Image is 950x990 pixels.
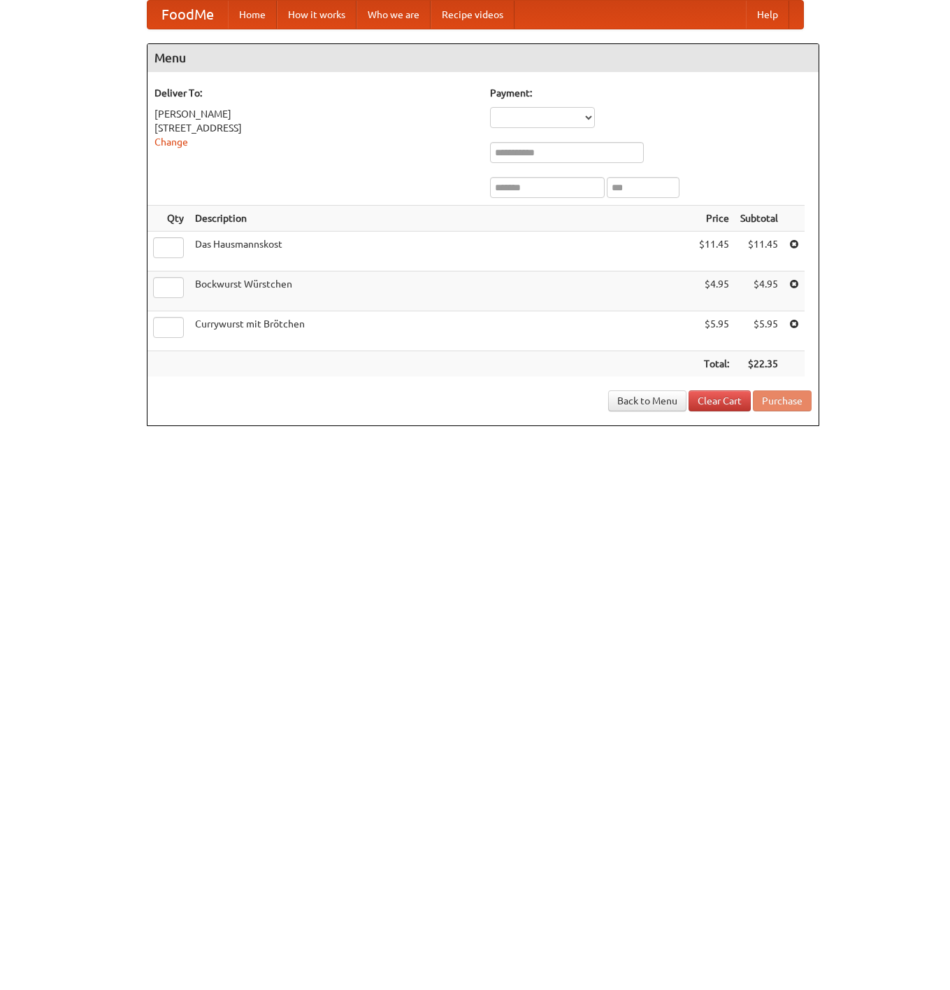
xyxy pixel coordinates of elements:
[277,1,357,29] a: How it works
[189,206,693,232] th: Description
[693,271,735,311] td: $4.95
[357,1,431,29] a: Who we are
[154,107,476,121] div: [PERSON_NAME]
[608,390,686,411] a: Back to Menu
[490,86,812,100] h5: Payment:
[147,44,819,72] h4: Menu
[189,232,693,271] td: Das Hausmannskost
[753,390,812,411] button: Purchase
[154,121,476,135] div: [STREET_ADDRESS]
[693,351,735,377] th: Total:
[735,232,784,271] td: $11.45
[746,1,789,29] a: Help
[189,271,693,311] td: Bockwurst Würstchen
[689,390,751,411] a: Clear Cart
[147,206,189,232] th: Qty
[154,86,476,100] h5: Deliver To:
[228,1,277,29] a: Home
[693,232,735,271] td: $11.45
[147,1,228,29] a: FoodMe
[189,311,693,351] td: Currywurst mit Brötchen
[693,311,735,351] td: $5.95
[735,271,784,311] td: $4.95
[735,351,784,377] th: $22.35
[735,311,784,351] td: $5.95
[735,206,784,232] th: Subtotal
[431,1,514,29] a: Recipe videos
[693,206,735,232] th: Price
[154,136,188,148] a: Change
